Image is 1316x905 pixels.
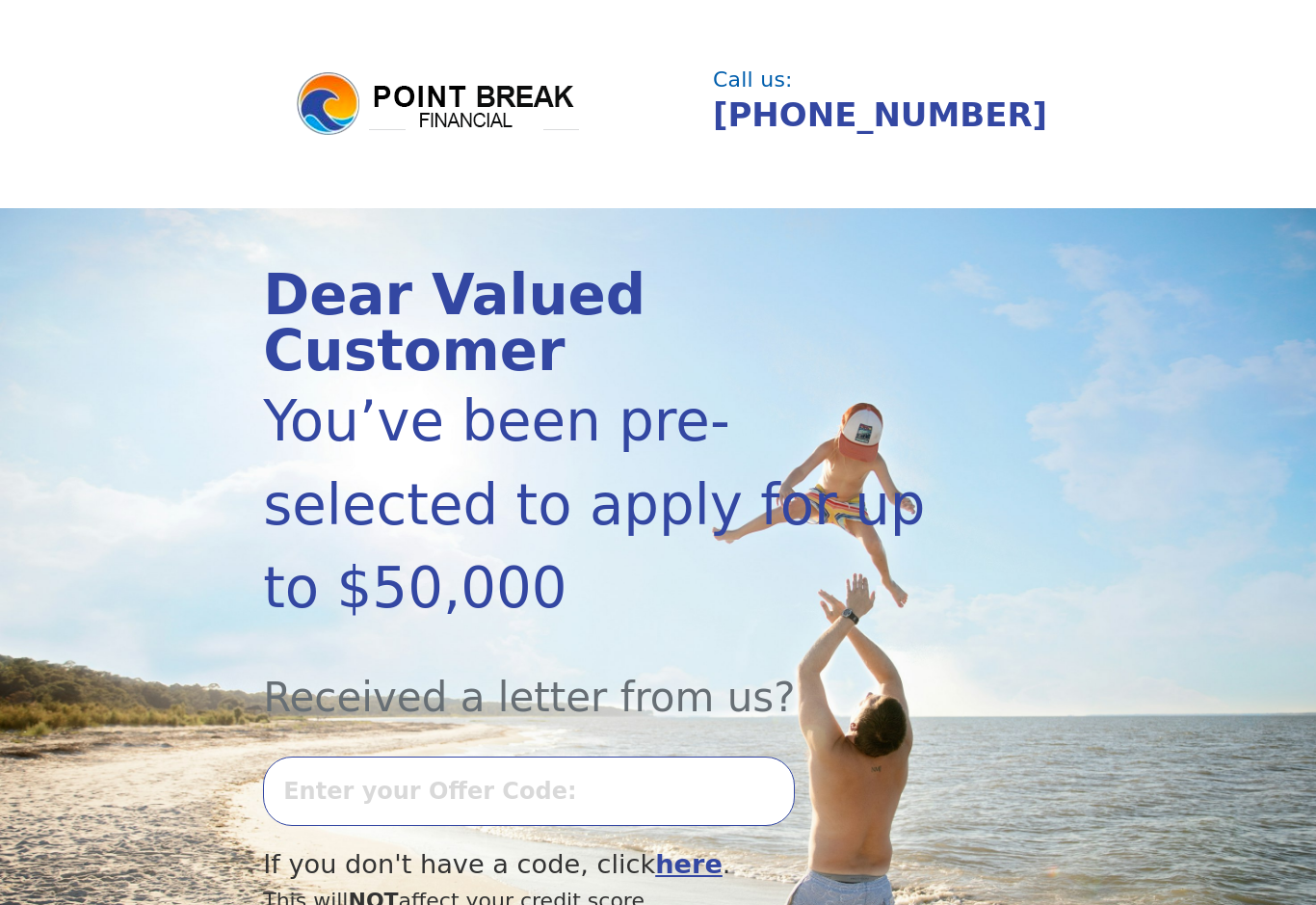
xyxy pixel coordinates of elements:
[263,845,934,885] div: If you don't have a code, click .
[263,268,934,380] div: Dear Valued Customer
[713,69,1042,91] div: Call us:
[713,95,1047,134] a: [PHONE_NUMBER]
[655,849,723,879] a: here
[294,69,583,139] img: logo.png
[263,380,934,630] div: You’ve been pre-selected to apply for up to $50,000
[263,757,795,826] input: Enter your Offer Code:
[263,630,934,728] div: Received a letter from us?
